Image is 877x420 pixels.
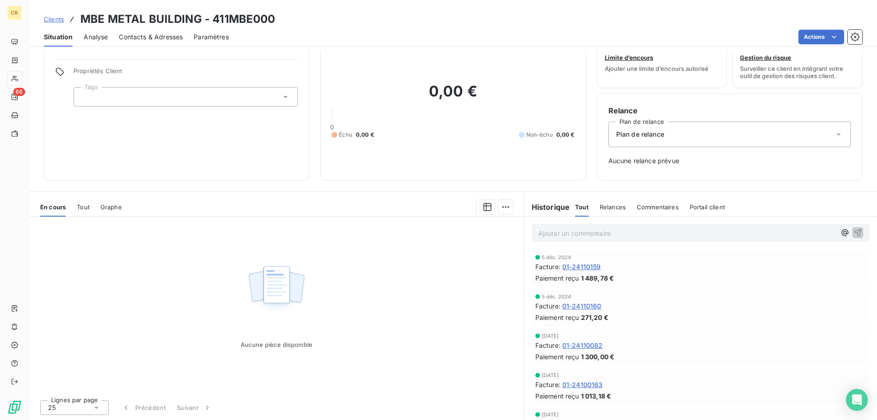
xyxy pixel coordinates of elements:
button: Précédent [116,398,171,417]
span: 25 [48,403,56,412]
span: 0 [330,123,334,131]
span: Limite d’encours [605,54,653,61]
span: Aucune pièce disponible [241,341,312,348]
span: Paiement reçu [535,273,579,283]
span: Surveiller ce client en intégrant votre outil de gestion des risques client. [740,65,855,80]
span: Tout [575,203,589,211]
span: 01-24110160 [562,301,602,311]
span: En cours [40,203,66,211]
div: Open Intercom Messenger [846,389,868,411]
h6: Historique [524,202,570,213]
span: 66 [13,88,25,96]
span: 5 déc. 2024 [542,255,571,260]
span: Portail client [690,203,725,211]
span: 1 300,00 € [581,352,615,362]
span: 01-24110159 [562,262,601,271]
span: [DATE] [542,372,559,378]
h6: Relance [608,105,851,116]
span: Non-échu [526,131,553,139]
span: Graphe [100,203,122,211]
a: Clients [44,15,64,24]
h2: 0,00 € [332,82,574,110]
span: Échu [339,131,352,139]
span: Paiement reçu [535,313,579,322]
span: Facture : [535,380,560,389]
span: Relances [600,203,626,211]
span: Gestion du risque [740,54,791,61]
span: 0,00 € [556,131,575,139]
span: 1 013,18 € [581,391,612,401]
span: 271,20 € [581,313,608,322]
button: Gestion du risqueSurveiller ce client en intégrant votre outil de gestion des risques client. [732,30,862,88]
span: Facture : [535,262,560,271]
span: Analyse [84,32,108,42]
span: Paiement reçu [535,391,579,401]
button: Limite d’encoursAjouter une limite d’encours autorisé [597,30,727,88]
button: Suivant [171,398,217,417]
span: Paiement reçu [535,352,579,362]
img: Empty state [247,261,306,318]
span: Propriétés Client [74,67,298,80]
span: Ajouter une limite d’encours autorisé [605,65,708,72]
span: 5 déc. 2024 [542,294,571,299]
span: 01-24110082 [562,340,603,350]
span: 01-24100163 [562,380,603,389]
span: [DATE] [542,412,559,417]
div: CR [7,5,22,20]
span: Situation [44,32,73,42]
button: Actions [798,30,844,44]
span: Facture : [535,301,560,311]
span: Facture : [535,340,560,350]
span: Plan de relance [616,130,664,139]
span: 1 489,78 € [581,273,614,283]
input: Ajouter une valeur [81,93,89,101]
span: Aucune relance prévue [608,156,851,165]
span: Commentaires [637,203,679,211]
span: Contacts & Adresses [119,32,183,42]
span: Tout [77,203,90,211]
span: 0,00 € [356,131,374,139]
span: Paramètres [194,32,229,42]
span: Clients [44,16,64,23]
h3: MBE METAL BUILDING - 411MBE000 [80,11,275,27]
span: [DATE] [542,333,559,339]
img: Logo LeanPay [7,400,22,415]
